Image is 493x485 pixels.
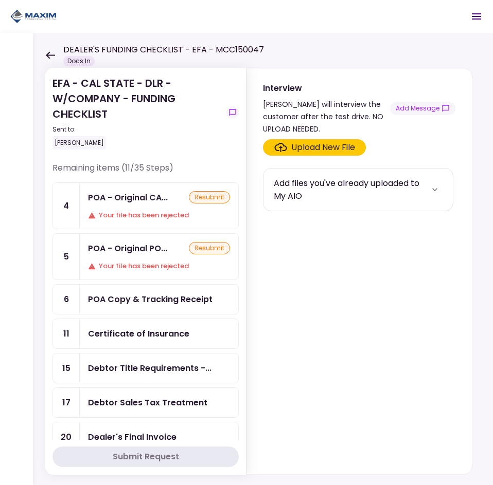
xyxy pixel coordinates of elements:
h1: DEALER'S FUNDING CHECKLIST - EFA - MCC150047 [63,44,264,56]
div: resubmit [189,191,230,203]
div: Upload New File [291,141,355,154]
div: Interview [263,82,390,95]
span: Click here to upload the required document [263,139,366,156]
div: POA Copy & Tracking Receipt [88,293,213,306]
div: [PERSON_NAME] [52,136,106,150]
div: EFA - CAL STATE - DLR - W/COMPANY - FUNDING CHECKLIST [52,76,222,150]
div: Debtor Sales Tax Treatment [88,396,207,409]
div: Your file has been rejected [88,210,230,220]
a: 5POA - Original POA (not CA or GA)resubmitYour file has been rejected [52,233,239,280]
a: 15Debtor Title Requirements - Proof of IRP or Exemption [52,353,239,383]
div: Docs In [63,56,95,66]
a: 20Dealer's Final Invoice [52,422,239,452]
a: 11Certificate of Insurance [52,319,239,349]
div: 15 [53,353,80,383]
img: Partner icon [10,9,57,24]
div: Your file has been rejected [88,261,230,271]
div: Interview[PERSON_NAME] will interview the customer after the test drive. NO UPLOAD NEEDED.show-me... [246,68,472,475]
div: Dealer's Final Invoice [88,431,177,443]
div: Remaining items (11/35 Steps) [52,162,239,182]
div: 17 [53,388,80,417]
div: [PERSON_NAME] will interview the customer after the test drive. NO UPLOAD NEEDED. [263,98,390,135]
div: 11 [53,319,80,348]
div: 20 [53,422,80,452]
button: Submit Request [52,446,239,467]
button: show-messages [390,102,455,115]
div: Submit Request [113,451,179,463]
div: Certificate of Insurance [88,327,189,340]
button: more [427,182,443,197]
a: 4POA - Original CA Reg260, Reg256, & Reg4008resubmitYour file has been rejected [52,182,239,229]
a: 17Debtor Sales Tax Treatment [52,387,239,418]
div: POA - Original POA (not CA or GA) [88,242,167,255]
div: Debtor Title Requirements - Proof of IRP or Exemption [88,362,212,375]
div: resubmit [189,242,230,254]
button: Open menu [464,4,489,29]
a: 6POA Copy & Tracking Receipt [52,284,239,314]
div: 6 [53,285,80,314]
div: 4 [53,183,80,229]
div: 5 [53,234,80,279]
div: POA - Original CA Reg260, Reg256, & Reg4008 [88,191,168,204]
button: show-messages [226,106,239,119]
div: Add files you've already uploaded to My AIO [274,177,427,202]
div: Sent to: [52,125,222,134]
